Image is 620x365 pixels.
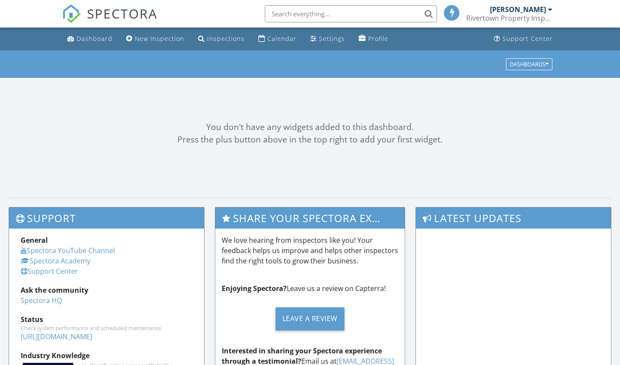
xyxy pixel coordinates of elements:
a: Dashboard [64,31,116,47]
div: Check system performance and scheduled maintenance. [21,325,192,331]
a: Settings [307,31,348,47]
p: We love hearing from inspectors like you! Your feedback helps us improve and helps other inspecto... [222,235,399,266]
a: Spectora YouTube Channel [21,246,115,255]
h3: Support [9,207,204,229]
input: Search everything... [265,5,437,22]
img: The Best Home Inspection Software - Spectora [62,4,81,23]
div: You don't have any widgets added to this dashboard. [9,121,611,133]
a: [URL][DOMAIN_NAME] [21,332,92,341]
a: Support Center [21,266,78,276]
div: Settings [319,34,345,43]
a: Spectora HQ [21,296,62,305]
div: Leave a Review [276,307,344,331]
a: Support Center [490,31,556,47]
div: Ask the community [21,285,192,295]
div: Dashboards [510,61,549,67]
span: SPECTORA [87,4,158,22]
div: Press the plus button above in the top right to add your first widget. [9,133,611,146]
a: New Inspection [123,31,188,47]
p: Leave us a review on Capterra! [222,283,399,294]
h3: Share Your Spectora Experience [215,207,405,229]
strong: Enjoying Spectora? [222,284,287,293]
div: Calendar [267,34,297,43]
strong: General [21,235,48,245]
div: New Inspection [135,34,184,43]
div: Industry Knowledge [21,350,192,361]
a: Inspections [195,31,248,47]
a: Profile [355,31,392,47]
a: Calendar [255,31,300,47]
button: Dashboards [506,58,552,70]
a: Leave a Review [222,300,399,337]
a: SPECTORA [62,12,158,30]
div: Support Center [502,34,553,43]
div: Rivertown Property Inspections [466,14,552,22]
div: [PERSON_NAME] [490,5,546,14]
div: Inspections [207,34,245,43]
div: Profile [368,34,388,43]
h3: Latest Updates [416,207,611,229]
a: Spectora Academy [21,256,90,266]
div: Status [21,314,192,325]
div: Dashboard [77,34,112,43]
